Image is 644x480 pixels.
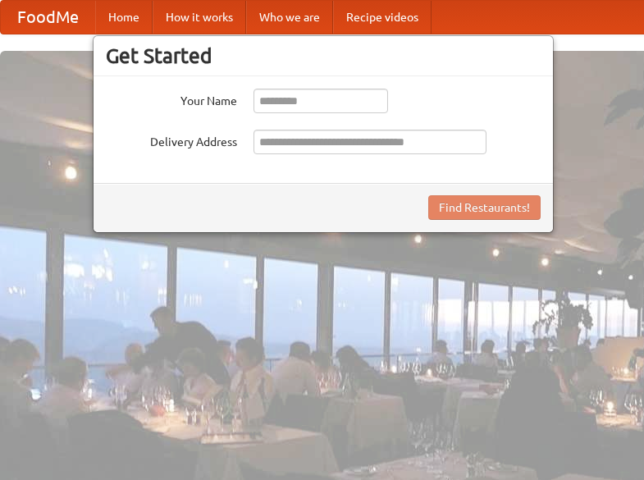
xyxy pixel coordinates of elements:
[95,1,153,34] a: Home
[333,1,432,34] a: Recipe videos
[246,1,333,34] a: Who we are
[1,1,95,34] a: FoodMe
[153,1,246,34] a: How it works
[428,195,541,220] button: Find Restaurants!
[106,89,237,109] label: Your Name
[106,130,237,150] label: Delivery Address
[106,43,541,68] h3: Get Started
